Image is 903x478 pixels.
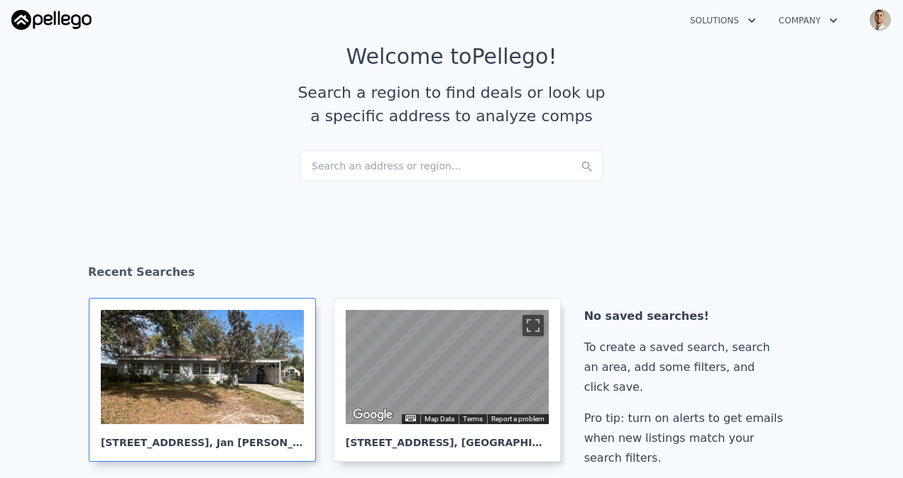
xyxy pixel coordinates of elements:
[349,406,396,424] a: Open this area in Google Maps (opens a new window)
[101,424,304,450] div: [STREET_ADDRESS] , Jan [PERSON_NAME][GEOGRAPHIC_DATA]
[767,8,849,33] button: Company
[346,310,549,424] div: Map
[405,415,415,421] button: Keyboard shortcuts
[679,8,767,33] button: Solutions
[88,252,815,298] div: Recent Searches
[584,408,789,468] div: Pro tip: turn on alerts to get emails when new listings match your search filters.
[869,9,892,31] img: avatar
[491,415,544,423] a: Report a problem
[584,306,789,326] div: No saved searches!
[346,424,549,450] div: [STREET_ADDRESS] , [GEOGRAPHIC_DATA]
[292,81,611,128] div: Search a region to find deals or look up a specific address to analyze comps
[522,315,544,336] button: Toggle fullscreen view
[300,150,603,182] div: Search an address or region...
[11,10,92,30] img: Pellego
[463,415,483,423] a: Terms (opens in new tab)
[334,298,572,462] a: Map [STREET_ADDRESS], [GEOGRAPHIC_DATA]
[584,338,789,397] div: To create a saved search, search an area, add some filters, and click save.
[89,298,327,462] a: [STREET_ADDRESS], Jan [PERSON_NAME][GEOGRAPHIC_DATA]
[425,414,454,424] button: Map Data
[349,406,396,424] img: Google
[346,310,549,424] div: Street View
[346,44,557,70] div: Welcome to Pellego !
